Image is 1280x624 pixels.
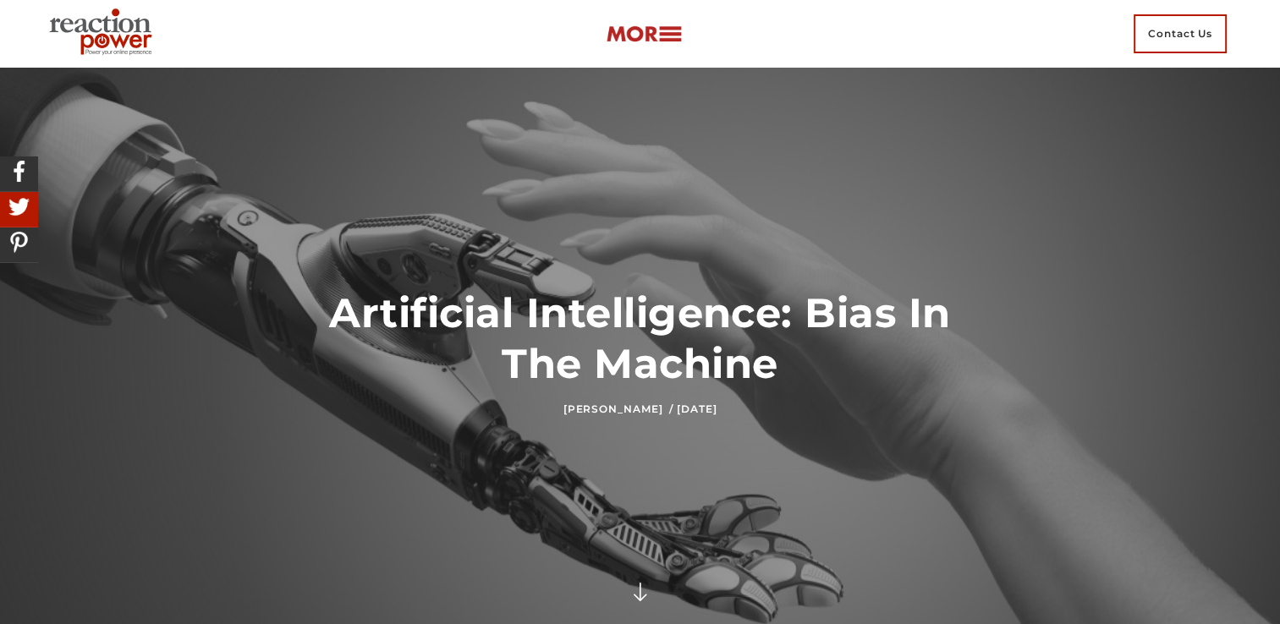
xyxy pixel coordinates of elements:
img: more-btn.png [606,25,682,44]
a: [PERSON_NAME] / [563,402,673,415]
span: Contact Us [1134,14,1227,53]
img: Share On Twitter [4,192,34,222]
h1: Artificial Intelligence: Bias In The Machine [286,287,994,389]
time: [DATE] [677,402,717,415]
img: Share On Pinterest [4,227,34,257]
img: Share On Facebook [4,156,34,186]
img: Executive Branding | Personal Branding Agency [42,3,165,64]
